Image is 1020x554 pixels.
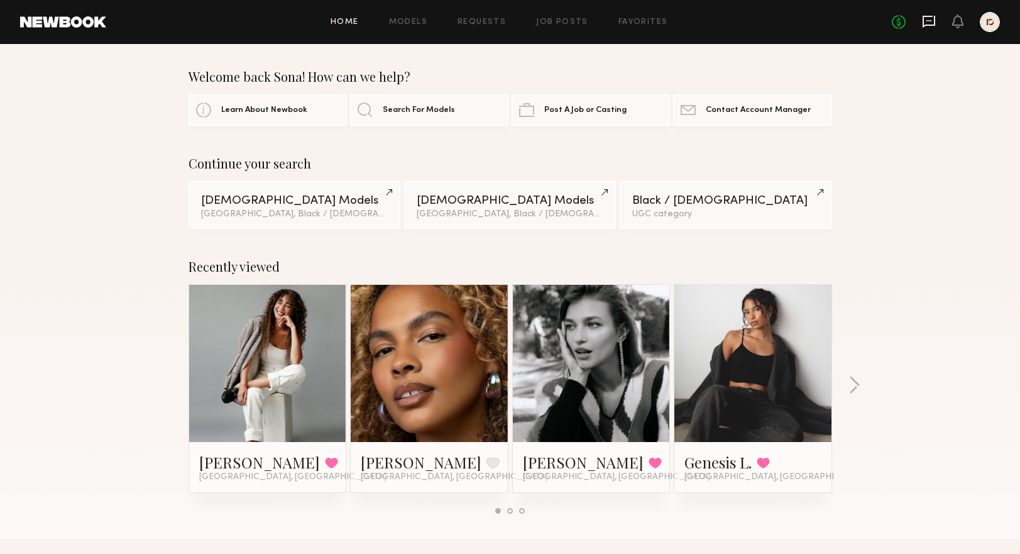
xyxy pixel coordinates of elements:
a: Favorites [618,18,668,26]
a: Learn About Newbook [189,94,347,126]
a: Models [389,18,427,26]
a: Job Posts [536,18,588,26]
div: [GEOGRAPHIC_DATA], Black / [DEMOGRAPHIC_DATA] [417,210,603,219]
div: Black / [DEMOGRAPHIC_DATA] [632,195,819,207]
div: [GEOGRAPHIC_DATA], Black / [DEMOGRAPHIC_DATA] [201,210,388,219]
span: Search For Models [383,106,455,114]
span: Post A Job or Casting [544,106,627,114]
span: Learn About Newbook [221,106,307,114]
a: Home [331,18,359,26]
a: Genesis L. [684,452,752,472]
span: [GEOGRAPHIC_DATA], [GEOGRAPHIC_DATA] [684,472,872,482]
span: [GEOGRAPHIC_DATA], [GEOGRAPHIC_DATA] [361,472,548,482]
div: UGC category [632,210,819,219]
a: [PERSON_NAME] [361,452,481,472]
div: [DEMOGRAPHIC_DATA] Models [201,195,388,207]
a: Black / [DEMOGRAPHIC_DATA]UGC category [620,181,831,229]
a: Requests [458,18,506,26]
span: Contact Account Manager [706,106,811,114]
a: [DEMOGRAPHIC_DATA] Models[GEOGRAPHIC_DATA], Black / [DEMOGRAPHIC_DATA] [189,181,400,229]
div: Welcome back Sona! How can we help? [189,69,832,84]
span: [GEOGRAPHIC_DATA], [GEOGRAPHIC_DATA] [199,472,387,482]
div: Continue your search [189,156,832,171]
a: [DEMOGRAPHIC_DATA] Models[GEOGRAPHIC_DATA], Black / [DEMOGRAPHIC_DATA] [404,181,616,229]
span: [GEOGRAPHIC_DATA], [GEOGRAPHIC_DATA] [523,472,710,482]
a: Contact Account Manager [673,94,831,126]
div: [DEMOGRAPHIC_DATA] Models [417,195,603,207]
a: Post A Job or Casting [512,94,670,126]
div: Recently viewed [189,259,832,274]
a: [PERSON_NAME] [523,452,644,472]
a: [PERSON_NAME] [199,452,320,472]
a: Search For Models [350,94,508,126]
